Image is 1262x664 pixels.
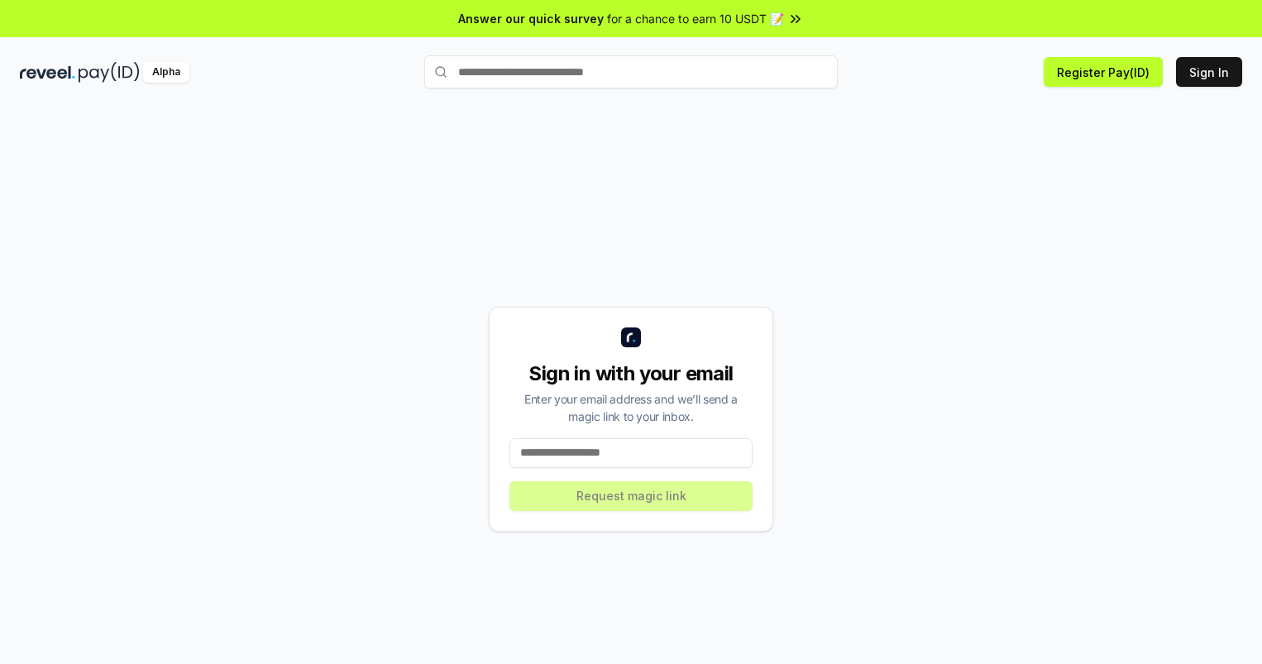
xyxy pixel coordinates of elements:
div: Enter your email address and we’ll send a magic link to your inbox. [509,390,753,425]
button: Sign In [1176,57,1242,87]
img: logo_small [621,327,641,347]
span: Answer our quick survey [458,10,604,27]
div: Alpha [143,62,189,83]
img: pay_id [79,62,140,83]
span: for a chance to earn 10 USDT 📝 [607,10,784,27]
div: Sign in with your email [509,361,753,387]
button: Register Pay(ID) [1044,57,1163,87]
img: reveel_dark [20,62,75,83]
